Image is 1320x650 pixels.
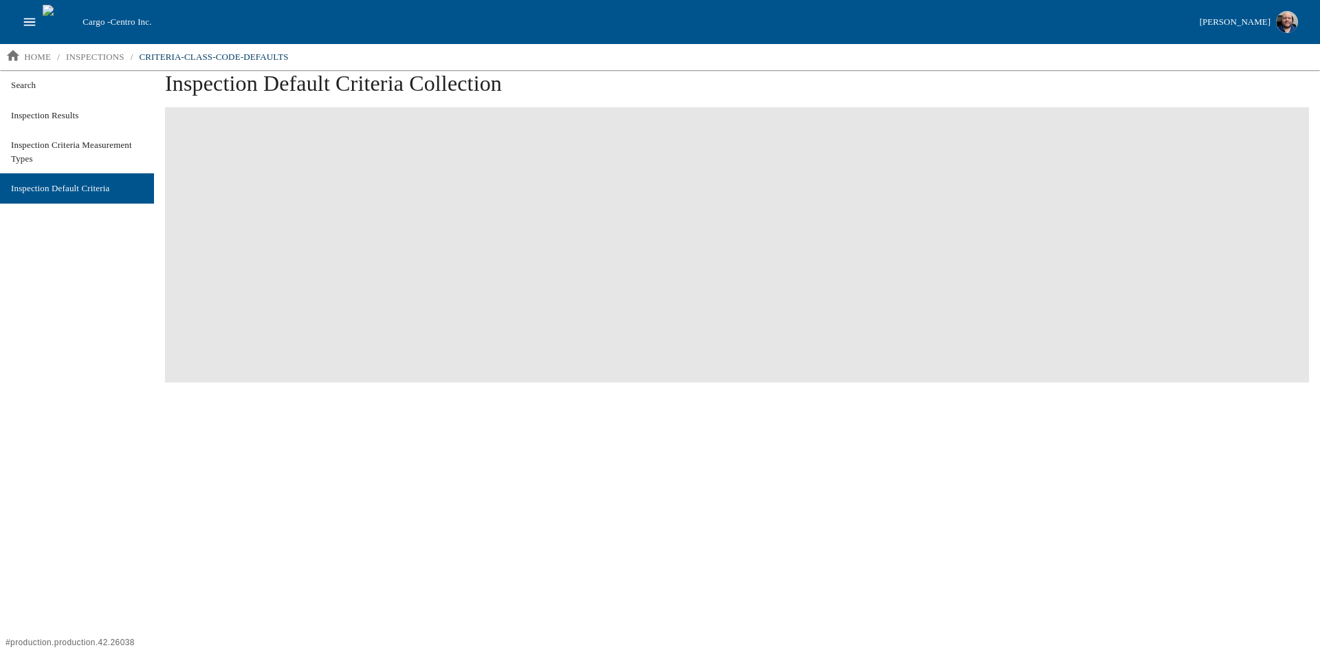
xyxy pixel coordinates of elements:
[11,182,143,195] span: Inspection Default Criteria
[16,9,43,35] button: open drawer
[57,50,60,64] li: /
[60,46,130,68] a: inspections
[1200,14,1270,30] div: [PERSON_NAME]
[11,109,143,122] span: Inspection Results
[139,50,288,64] p: criteria-class-code-defaults
[11,78,143,92] span: Search
[1276,11,1298,33] img: Profile image
[131,50,133,64] li: /
[110,17,151,27] span: Centro Inc.
[77,15,1193,29] div: Cargo -
[165,70,1309,107] h1: Inspection Default Criteria Collection
[66,50,124,64] p: inspections
[133,46,294,68] a: criteria-class-code-defaults
[43,5,77,39] img: cargo logo
[11,138,143,165] span: Inspection Criteria Measurement Types
[24,50,51,64] p: home
[1194,7,1303,37] button: [PERSON_NAME]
